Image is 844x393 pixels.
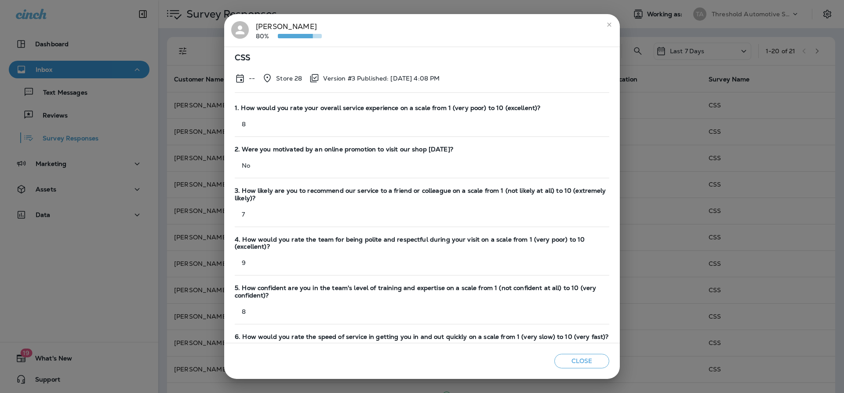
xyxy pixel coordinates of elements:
[235,333,609,341] span: 6. How would you rate the speed of service in getting you in and out quickly on a scale from 1 (v...
[235,162,609,169] p: No
[602,18,616,32] button: close
[235,211,609,218] p: 7
[554,354,609,368] button: Close
[235,259,609,266] p: 9
[235,54,609,62] span: CSS
[323,75,440,82] p: Version #3 Published: [DATE] 4:08 PM
[276,75,302,82] p: Store 28
[235,146,609,153] span: 2. Were you motivated by an online promotion to visit our shop [DATE]?
[256,33,278,40] p: 80%
[235,284,609,299] span: 5. How confident are you in the team's level of training and expertise on a scale from 1 (not con...
[235,236,609,251] span: 4. How would you rate the team for being polite and respectful during your visit on a scale from ...
[235,308,609,315] p: 8
[235,187,609,202] span: 3. How likely are you to recommend our service to a friend or colleague on a scale from 1 (not li...
[235,121,609,128] p: 8
[235,104,609,112] span: 1. How would you rate your overall service experience on a scale from 1 (very poor) to 10 (excell...
[249,75,255,82] p: --
[256,21,322,40] div: [PERSON_NAME]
